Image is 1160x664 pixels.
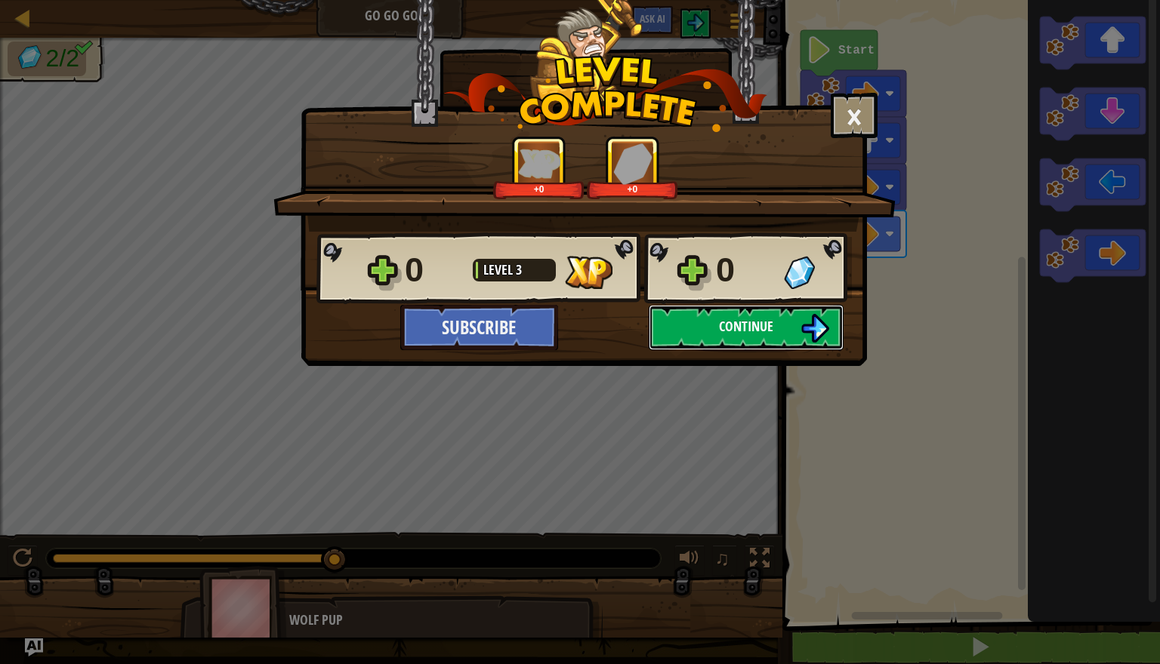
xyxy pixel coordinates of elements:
img: Continue [801,314,829,343]
div: +0 [590,183,675,195]
div: 0 [405,246,464,294]
img: level_complete.png [443,56,767,132]
button: Subscribe [400,305,558,350]
div: 0 [716,246,775,294]
span: Continue [719,317,773,336]
img: XP Gained [518,149,560,178]
button: Continue [649,305,844,350]
span: 3 [516,260,522,279]
button: × [831,93,878,138]
span: Level [483,260,516,279]
img: Gems Gained [784,256,815,289]
img: XP Gained [565,256,612,289]
img: Gems Gained [613,143,652,184]
div: +0 [496,183,582,195]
